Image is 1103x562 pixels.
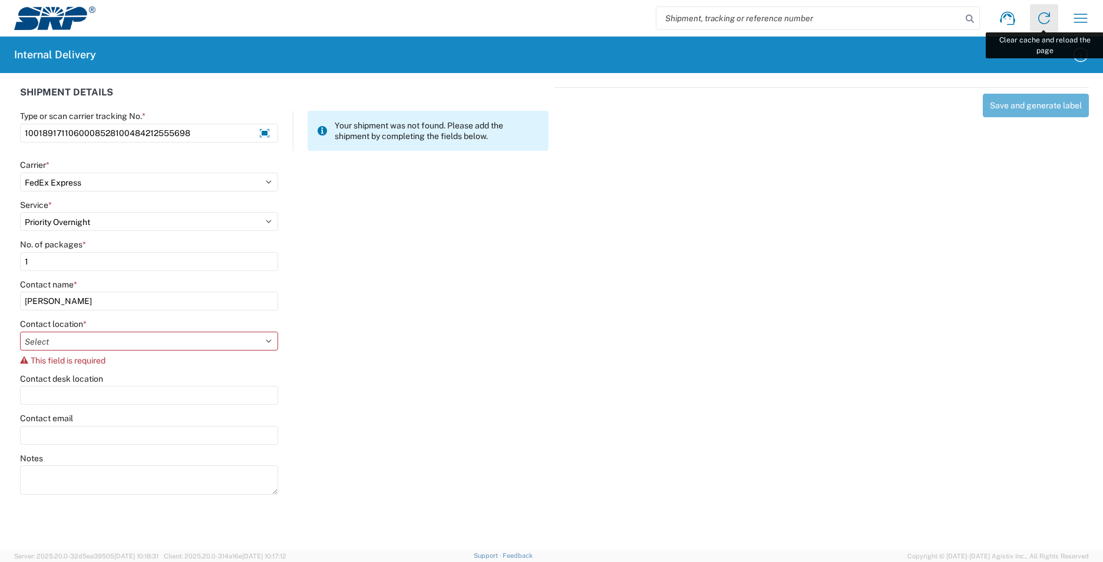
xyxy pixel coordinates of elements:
[20,239,86,250] label: No. of packages
[656,7,962,29] input: Shipment, tracking or reference number
[20,319,87,329] label: Contact location
[14,6,95,30] img: srp
[14,553,158,560] span: Server: 2025.20.0-32d5ea39505
[20,160,49,170] label: Carrier
[335,120,539,141] span: Your shipment was not found. Please add the shipment by completing the fields below.
[14,48,96,62] h2: Internal Delivery
[20,413,73,424] label: Contact email
[20,279,77,290] label: Contact name
[474,552,503,559] a: Support
[20,200,52,210] label: Service
[114,553,158,560] span: [DATE] 10:18:31
[503,552,533,559] a: Feedback
[20,373,103,384] label: Contact desk location
[907,551,1089,561] span: Copyright © [DATE]-[DATE] Agistix Inc., All Rights Reserved
[31,356,105,365] span: This field is required
[20,111,146,121] label: Type or scan carrier tracking No.
[242,553,286,560] span: [DATE] 10:17:12
[164,553,286,560] span: Client: 2025.20.0-314a16e
[20,453,43,464] label: Notes
[20,87,549,111] div: SHIPMENT DETAILS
